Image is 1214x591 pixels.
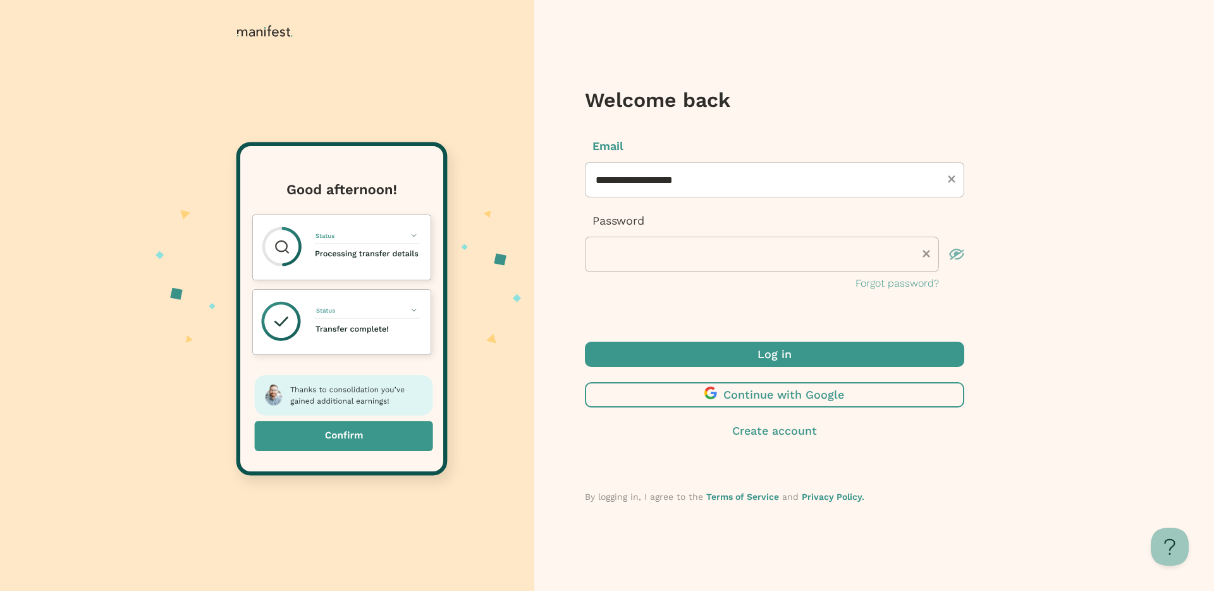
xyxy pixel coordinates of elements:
button: Forgot password? [855,276,939,291]
button: Create account [585,423,964,439]
p: Email [585,138,964,154]
img: auth [156,135,522,494]
h3: Welcome back [585,87,964,113]
a: Privacy Policy. [802,492,864,502]
p: Password [585,213,964,229]
button: Log in [585,342,964,367]
span: By logging in, I agree to the and [585,492,864,502]
button: Continue with Google [585,382,964,407]
a: Terms of Service [706,492,779,502]
iframe: Toggle Customer Support [1151,528,1189,566]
